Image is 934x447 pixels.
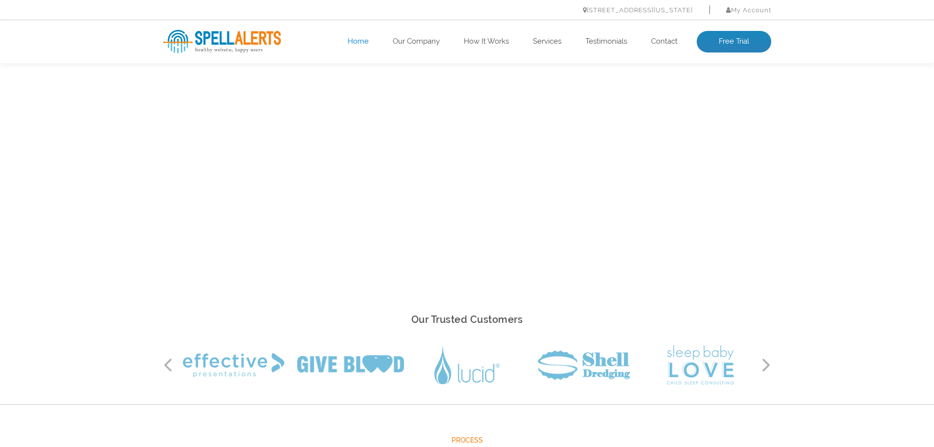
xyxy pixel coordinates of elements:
img: Lucid [434,346,500,384]
img: Sleep Baby Love [667,345,734,385]
img: Shell Dredging [538,350,630,380]
button: Previous [163,358,173,372]
img: Give Blood [297,355,404,375]
span: Process [163,434,771,447]
h2: Our Trusted Customers [163,311,771,328]
button: Next [761,358,771,372]
img: Effective [183,353,284,377]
